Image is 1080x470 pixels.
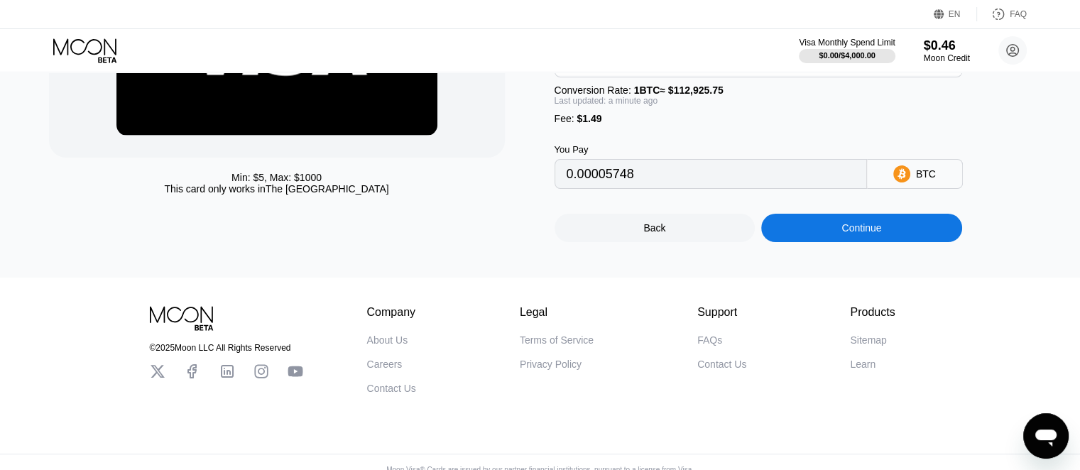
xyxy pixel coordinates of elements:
div: Continue [841,222,881,234]
div: Last updated: a minute ago [555,96,962,106]
div: Careers [367,359,403,370]
div: Visa Monthly Spend Limit [799,38,895,48]
div: Conversion Rate: [555,84,962,96]
div: Contact Us [697,359,746,370]
div: Learn [850,359,876,370]
div: About Us [367,334,408,346]
div: Legal [520,306,594,319]
div: Products [850,306,895,319]
div: Sitemap [850,334,886,346]
div: FAQ [1010,9,1027,19]
div: EN [934,7,977,21]
div: Continue [761,214,962,242]
div: Terms of Service [520,334,594,346]
div: FAQ [977,7,1027,21]
div: Privacy Policy [520,359,582,370]
div: $0.00 / $4,000.00 [819,51,876,60]
div: This card only works in The [GEOGRAPHIC_DATA] [164,183,388,195]
div: Visa Monthly Spend Limit$0.00/$4,000.00 [799,38,895,63]
div: $0.46Moon Credit [924,38,970,63]
div: $0.46 [924,38,970,53]
div: Fee : [555,113,962,124]
span: 1 BTC ≈ $112,925.75 [634,84,724,96]
div: Min: $ 5 , Max: $ 1000 [231,172,322,183]
div: Moon Credit [924,53,970,63]
div: BTC [916,168,936,180]
span: $1.49 [577,113,601,124]
div: Support [697,306,746,319]
div: Back [555,214,756,242]
div: You Pay [555,144,867,155]
div: Contact Us [367,383,416,394]
div: EN [949,9,961,19]
iframe: Button to launch messaging window [1023,413,1069,459]
div: FAQs [697,334,722,346]
div: Company [367,306,416,319]
div: © 2025 Moon LLC All Rights Reserved [150,343,303,353]
div: Back [643,222,665,234]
